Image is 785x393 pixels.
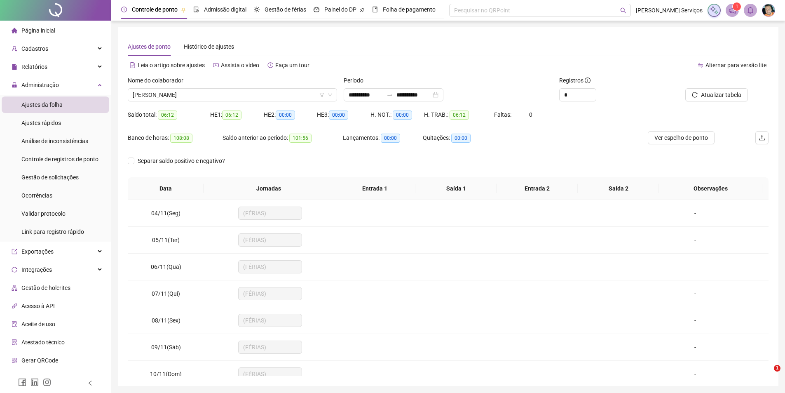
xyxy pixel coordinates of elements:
span: user-add [12,46,17,52]
span: info-circle [585,78,591,83]
span: 108:08 [170,134,192,143]
div: HE 2: [264,110,317,120]
span: (FÉRIAS) [243,287,297,300]
span: swap [698,62,703,68]
span: sync [12,267,17,273]
span: (FÉRIAS) [243,207,297,219]
span: Acesso à API [21,303,55,309]
span: Gestão de solicitações [21,174,79,181]
span: down [328,92,333,97]
sup: 1 [733,2,741,11]
span: Histórico de ajustes [184,43,234,50]
span: Administração [21,82,59,88]
th: Saída 1 [415,177,497,200]
span: 06:12 [222,111,241,120]
span: sun [254,7,260,12]
span: Gestão de férias [265,6,306,13]
span: 06:12 [158,111,177,120]
div: HE 3: [317,110,370,120]
span: lock [12,82,17,88]
span: Faltas: [494,111,513,118]
span: file [12,64,17,70]
iframe: Intercom live chat [757,365,777,385]
span: 101:56 [289,134,312,143]
span: 08/11(Sex) [152,317,180,324]
span: Cadastros [21,45,48,52]
span: 00:00 [381,134,400,143]
span: Integrações [21,266,52,273]
span: - [694,210,696,217]
span: search [620,7,626,14]
th: Data [128,177,204,200]
span: Atualizar tabela [701,90,741,99]
span: book [372,7,378,12]
span: swap-right [387,92,393,98]
span: upload [759,134,765,141]
span: Relatórios [21,64,47,70]
span: file-text [130,62,136,68]
span: - [694,290,696,297]
div: Saldo anterior ao período: [223,133,343,143]
span: 00:00 [276,111,295,120]
th: Jornadas [204,177,334,200]
span: to [387,92,393,98]
span: pushpin [181,7,186,12]
span: youtube [213,62,219,68]
div: Saldo total: [128,110,210,120]
span: Assista o vídeo [221,62,259,68]
span: Folha de pagamento [383,6,436,13]
span: home [12,28,17,33]
span: reload [692,92,698,98]
span: Ajustes de ponto [128,43,171,50]
div: H. TRAB.: [424,110,494,120]
span: Leia o artigo sobre ajustes [138,62,205,68]
span: (FÉRIAS) [243,314,297,327]
span: Gerar QRCode [21,357,58,364]
span: Registros [559,76,591,85]
th: Observações [659,177,762,200]
span: 06/11(Qua) [151,264,181,270]
span: - [694,344,696,351]
span: api [12,303,17,309]
span: 06:12 [450,111,469,120]
span: facebook [18,378,26,386]
span: pushpin [360,7,365,12]
span: Análise de inconsistências [21,138,88,144]
span: export [12,249,17,254]
span: 09/11(Sáb) [151,344,181,351]
span: audit [12,321,17,327]
span: 00:00 [329,111,348,120]
span: Ocorrências [21,192,52,199]
span: Painel do DP [324,6,356,13]
span: 07/11(Qui) [152,290,180,297]
span: 00:00 [451,134,471,143]
span: 05/11(Ter) [152,237,180,243]
span: Admissão digital [204,6,246,13]
span: Gestão de holerites [21,285,70,291]
div: Banco de horas: [128,133,223,143]
span: dashboard [314,7,319,12]
span: Validar protocolo [21,210,66,217]
span: - [694,264,696,270]
span: Link para registro rápido [21,228,84,235]
span: 00:00 [393,111,412,120]
th: Entrada 1 [334,177,415,200]
span: (FÉRIAS) [243,368,297,380]
span: Controle de ponto [132,6,178,13]
span: history [267,62,273,68]
span: Separar saldo positivo e negativo? [134,156,228,165]
span: (FÉRIAS) [243,261,297,273]
span: instagram [43,378,51,386]
span: Faça um tour [275,62,309,68]
span: apartment [12,285,17,291]
button: Ver espelho de ponto [648,131,715,144]
span: Ver espelho de ponto [654,133,708,142]
span: (FÉRIAS) [243,341,297,353]
span: Aceite de uso [21,321,55,327]
img: 16970 [762,4,775,16]
th: Entrada 2 [497,177,578,200]
span: 1 [736,4,738,9]
span: filter [319,92,324,97]
div: Quitações: [423,133,503,143]
span: Controle de registros de ponto [21,156,98,162]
